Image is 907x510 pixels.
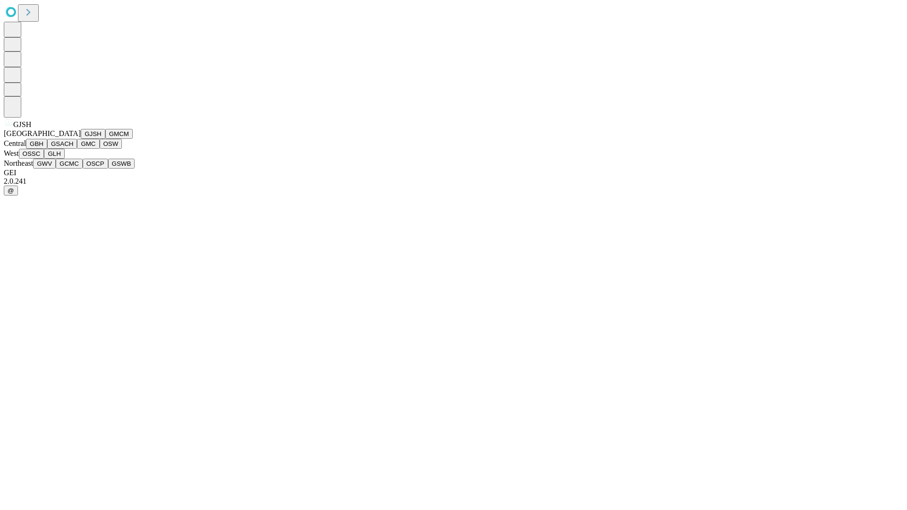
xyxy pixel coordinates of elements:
button: GSWB [108,159,135,169]
button: GMCM [105,129,133,139]
button: OSW [100,139,122,149]
span: Northeast [4,159,33,167]
button: GJSH [81,129,105,139]
span: [GEOGRAPHIC_DATA] [4,129,81,137]
button: GCMC [56,159,83,169]
button: GMC [77,139,99,149]
span: West [4,149,19,157]
button: GBH [26,139,47,149]
button: OSSC [19,149,44,159]
button: GSACH [47,139,77,149]
button: GWV [33,159,56,169]
span: @ [8,187,14,194]
button: OSCP [83,159,108,169]
span: GJSH [13,120,31,128]
button: @ [4,186,18,195]
button: GLH [44,149,64,159]
div: 2.0.241 [4,177,903,186]
span: Central [4,139,26,147]
div: GEI [4,169,903,177]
